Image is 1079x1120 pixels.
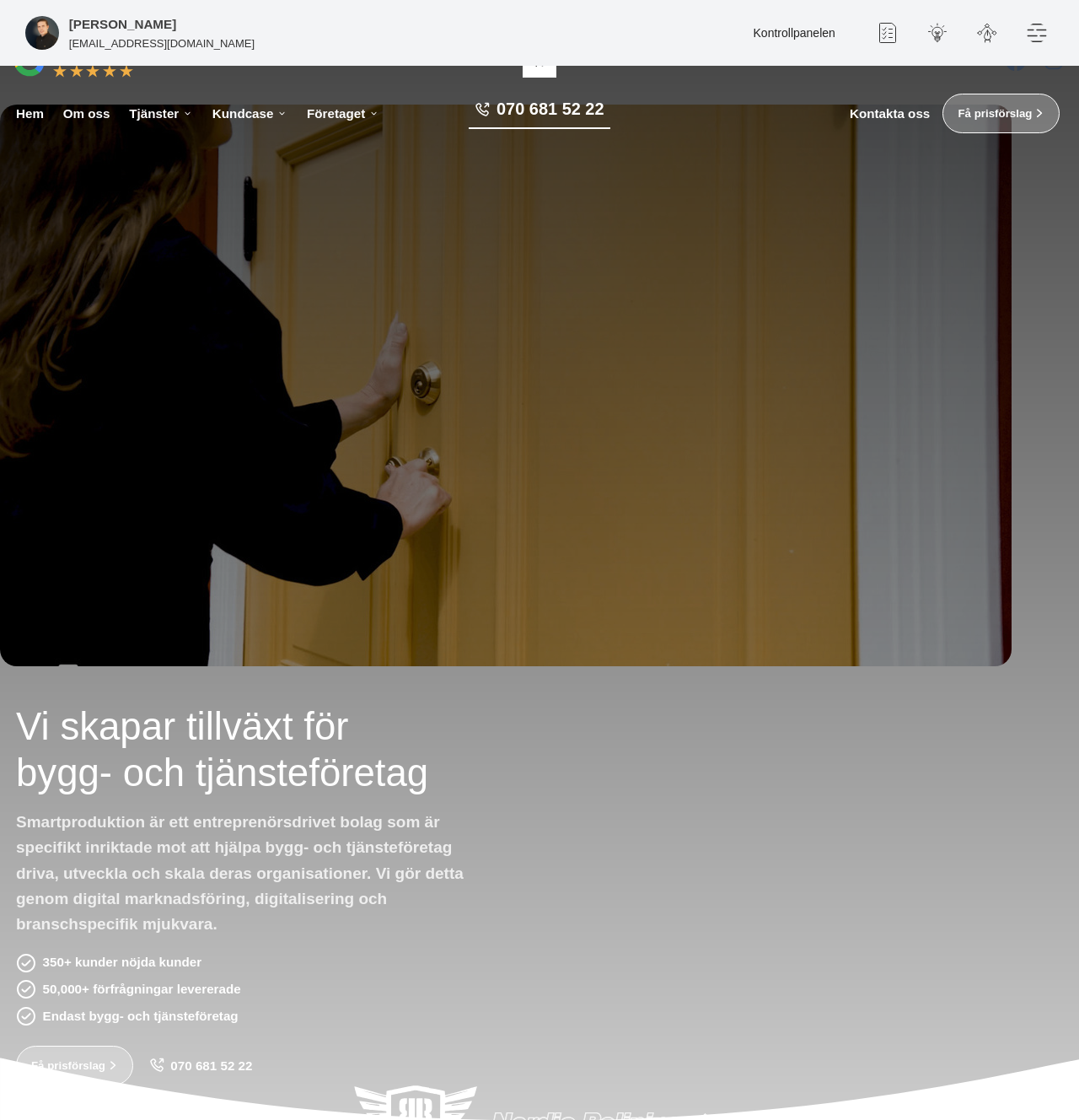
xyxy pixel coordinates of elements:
[958,105,1032,122] span: Få prisförslag
[25,16,59,50] img: foretagsbild-pa-smartproduktion-ett-foretag-i-dalarnas-lan-2023.jpg
[497,98,604,121] span: 070 681 52 22
[16,1046,133,1085] a: Få prisförslag
[126,93,196,135] a: Tjänster
[69,35,255,51] p: [EMAIL_ADDRESS][DOMAIN_NAME]
[43,1006,239,1026] p: Endast bygg- och tjänsteföretag
[850,105,930,121] a: Kontakta oss
[209,93,291,135] a: Kundcase
[469,98,610,130] a: 070 681 52 22
[43,952,202,972] p: 350+ kunder nöjda kunder
[16,685,611,809] h1: Vi skapar tillväxt för bygg- och tjänsteföretag
[942,94,1060,133] a: Få prisförslag
[303,93,383,135] a: Företaget
[31,1057,105,1074] span: Få prisförslag
[43,979,241,999] p: 50,000+ förfrågningar levererade
[69,14,176,35] h5: Super Administratör
[754,26,835,40] a: Kontrollpanelen
[13,93,47,135] a: Hem
[16,810,477,945] p: Smartproduktion är ett entreprenörsdrivet bolag som är specifikt inriktade mot att hjälpa bygg- o...
[60,93,113,135] a: Om oss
